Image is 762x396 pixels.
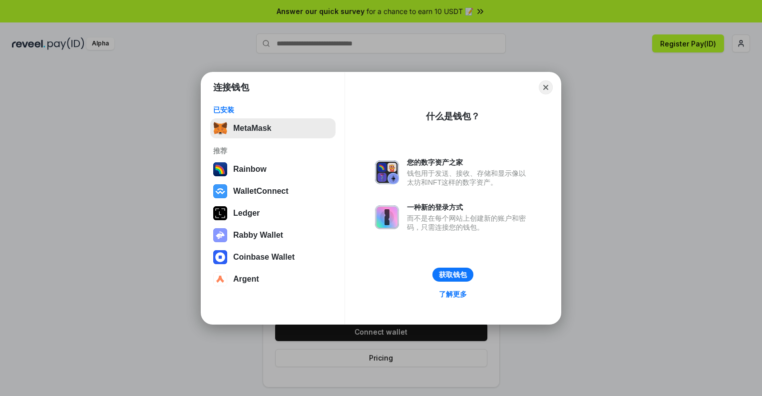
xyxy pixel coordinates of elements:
div: 推荐 [213,146,333,155]
div: 什么是钱包？ [426,110,480,122]
div: Rabby Wallet [233,231,283,240]
img: svg+xml,%3Csvg%20xmlns%3D%22http%3A%2F%2Fwww.w3.org%2F2000%2Fsvg%22%20width%3D%2228%22%20height%3... [213,206,227,220]
div: 而不是在每个网站上创建新的账户和密码，只需连接您的钱包。 [407,214,531,232]
div: 了解更多 [439,290,467,299]
img: svg+xml,%3Csvg%20xmlns%3D%22http%3A%2F%2Fwww.w3.org%2F2000%2Fsvg%22%20fill%3D%22none%22%20viewBox... [375,160,399,184]
button: Rainbow [210,159,336,179]
img: svg+xml,%3Csvg%20width%3D%22120%22%20height%3D%22120%22%20viewBox%3D%220%200%20120%20120%22%20fil... [213,162,227,176]
img: svg+xml,%3Csvg%20xmlns%3D%22http%3A%2F%2Fwww.w3.org%2F2000%2Fsvg%22%20fill%3D%22none%22%20viewBox... [375,205,399,229]
div: Coinbase Wallet [233,253,295,262]
div: 一种新的登录方式 [407,203,531,212]
img: svg+xml,%3Csvg%20width%3D%2228%22%20height%3D%2228%22%20viewBox%3D%220%200%2028%2028%22%20fill%3D... [213,184,227,198]
div: Argent [233,275,259,284]
img: svg+xml,%3Csvg%20xmlns%3D%22http%3A%2F%2Fwww.w3.org%2F2000%2Fsvg%22%20fill%3D%22none%22%20viewBox... [213,228,227,242]
div: Rainbow [233,165,267,174]
div: MetaMask [233,124,271,133]
h1: 连接钱包 [213,81,249,93]
img: svg+xml,%3Csvg%20width%3D%2228%22%20height%3D%2228%22%20viewBox%3D%220%200%2028%2028%22%20fill%3D... [213,250,227,264]
button: 获取钱包 [432,268,473,282]
button: Argent [210,269,336,289]
div: 钱包用于发送、接收、存储和显示像以太坊和NFT这样的数字资产。 [407,169,531,187]
div: WalletConnect [233,187,289,196]
button: MetaMask [210,118,336,138]
a: 了解更多 [433,288,473,301]
img: svg+xml,%3Csvg%20fill%3D%22none%22%20height%3D%2233%22%20viewBox%3D%220%200%2035%2033%22%20width%... [213,121,227,135]
img: svg+xml,%3Csvg%20width%3D%2228%22%20height%3D%2228%22%20viewBox%3D%220%200%2028%2028%22%20fill%3D... [213,272,227,286]
button: Coinbase Wallet [210,247,336,267]
div: Ledger [233,209,260,218]
div: 您的数字资产之家 [407,158,531,167]
button: Rabby Wallet [210,225,336,245]
div: 已安装 [213,105,333,114]
div: 获取钱包 [439,270,467,279]
button: WalletConnect [210,181,336,201]
button: Ledger [210,203,336,223]
button: Close [539,80,553,94]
